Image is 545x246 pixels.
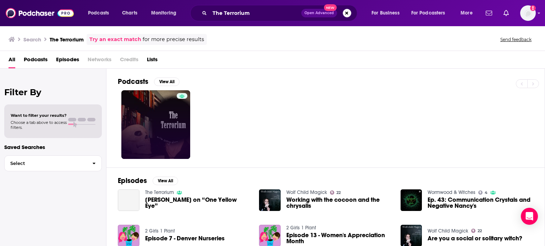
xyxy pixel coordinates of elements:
[286,232,392,244] a: Episode 13 - Women's Appreciation Month
[5,161,87,166] span: Select
[118,77,148,86] h2: Podcasts
[145,197,251,209] span: [PERSON_NAME] on “One Yellow Eye”
[336,191,341,194] span: 22
[411,8,445,18] span: For Podcasters
[428,235,522,241] a: Are you a social or solitary witch?
[401,189,422,211] img: Ep. 43: Communication Crystals and Negative Nancy's
[118,77,180,86] a: PodcastsView All
[428,189,475,195] a: Wormwood & Witches
[6,6,74,20] img: Podchaser - Follow, Share and Rate Podcasts
[407,7,456,19] button: open menu
[501,7,512,19] a: Show notifications dropdown
[117,7,142,19] a: Charts
[456,7,481,19] button: open menu
[118,176,147,185] h2: Episodes
[118,189,139,211] a: Leigh Radford on “One Yellow Eye”
[118,176,178,185] a: EpisodesView All
[197,5,364,21] div: Search podcasts, credits, & more...
[520,5,536,21] span: Logged in as madeleinelbrownkensington
[143,35,204,44] span: for more precise results
[530,5,536,11] svg: Add a profile image
[428,228,468,234] a: Wolf Child Magick
[88,8,109,18] span: Podcasts
[145,235,225,241] a: Episode 7 - Denver Nurseries
[324,4,337,11] span: New
[461,8,473,18] span: More
[485,191,488,194] span: 4
[478,190,488,195] a: 4
[11,113,67,118] span: Want to filter your results?
[154,78,180,86] button: View All
[50,36,84,43] h3: The Terrorium
[286,225,316,231] a: 2 Girls 1 Plant
[145,228,175,234] a: 2 Girls 1 Plant
[371,8,400,18] span: For Business
[498,36,534,42] button: Send feedback
[304,11,334,15] span: Open Advanced
[4,144,102,150] p: Saved Searches
[286,197,392,209] a: Working with the cocoon and the chrysalis
[478,229,482,233] span: 22
[56,54,79,68] a: Episodes
[83,7,118,19] button: open menu
[24,54,48,68] a: Podcasts
[520,5,536,21] img: User Profile
[286,189,327,195] a: Wolf Child Magick
[367,7,408,19] button: open menu
[145,189,174,195] a: The Terrorium
[122,8,137,18] span: Charts
[151,8,176,18] span: Monitoring
[89,35,141,44] a: Try an exact match
[471,229,482,233] a: 22
[428,197,533,209] a: Ep. 43: Communication Crystals and Negative Nancy's
[11,120,67,130] span: Choose a tab above to access filters.
[483,7,495,19] a: Show notifications dropdown
[153,177,178,185] button: View All
[147,54,158,68] a: Lists
[88,54,111,68] span: Networks
[4,87,102,97] h2: Filter By
[259,189,281,211] img: Working with the cocoon and the chrysalis
[4,155,102,171] button: Select
[146,7,186,19] button: open menu
[520,5,536,21] button: Show profile menu
[210,7,301,19] input: Search podcasts, credits, & more...
[120,54,138,68] span: Credits
[145,197,251,209] a: Leigh Radford on “One Yellow Eye”
[301,9,337,17] button: Open AdvancedNew
[9,54,15,68] a: All
[521,208,538,225] div: Open Intercom Messenger
[330,190,341,195] a: 22
[23,36,41,43] h3: Search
